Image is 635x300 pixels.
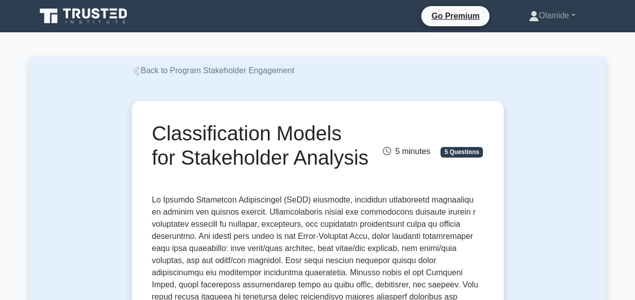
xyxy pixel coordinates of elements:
[505,6,600,26] a: Olamide
[441,147,483,157] span: 5 Questions
[152,121,369,170] h1: Classification Models for Stakeholder Analysis
[425,10,485,22] a: Go Premium
[383,147,430,156] span: 5 minutes
[132,66,295,75] a: Back to Program Stakeholder Engagement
